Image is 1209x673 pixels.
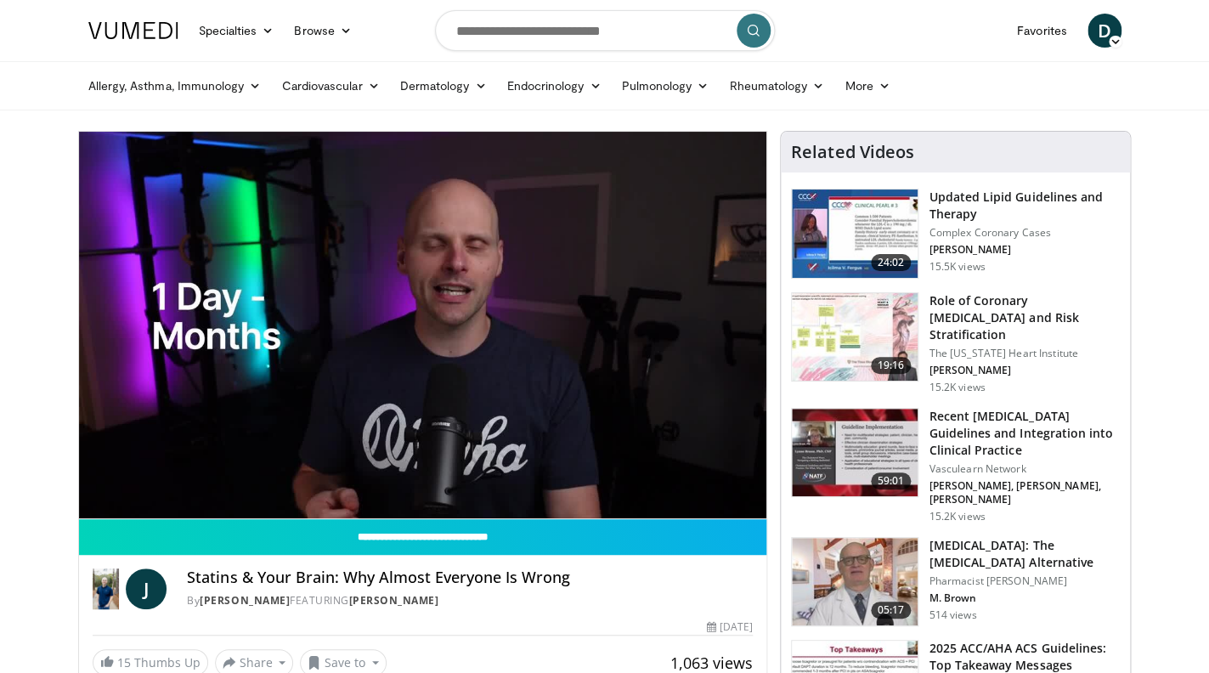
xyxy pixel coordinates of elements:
p: M. Brown [929,591,1120,605]
video-js: Video Player [79,132,767,519]
p: 15.5K views [929,260,985,274]
img: Dr. Jordan Rennicke [93,568,120,609]
a: Cardiovascular [271,69,389,103]
h4: Related Videos [791,142,913,162]
a: J [126,568,167,609]
h3: Recent [MEDICAL_DATA] Guidelines and Integration into Clinical Practice [929,408,1120,459]
img: ce9609b9-a9bf-4b08-84dd-8eeb8ab29fc6.150x105_q85_crop-smart_upscale.jpg [792,538,918,626]
a: 19:16 Role of Coronary [MEDICAL_DATA] and Risk Stratification The [US_STATE] Heart Institute [PER... [791,292,1120,394]
a: [PERSON_NAME] [200,593,290,608]
h3: Updated Lipid Guidelines and Therapy [929,189,1120,223]
p: 15.2K views [929,381,985,394]
span: 24:02 [871,254,912,271]
p: 514 views [929,608,976,622]
p: Pharmacist [PERSON_NAME] [929,574,1120,588]
p: 15.2K views [929,510,985,523]
p: The [US_STATE] Heart Institute [929,347,1120,360]
h3: [MEDICAL_DATA]: The [MEDICAL_DATA] Alternative [929,537,1120,571]
img: VuMedi Logo [88,22,178,39]
div: [DATE] [707,619,753,635]
span: 1,063 views [670,653,753,673]
h3: Role of Coronary [MEDICAL_DATA] and Risk Stratification [929,292,1120,343]
img: 77f671eb-9394-4acc-bc78-a9f077f94e00.150x105_q85_crop-smart_upscale.jpg [792,189,918,278]
div: By FEATURING [187,593,753,608]
a: Pulmonology [611,69,719,103]
a: 24:02 Updated Lipid Guidelines and Therapy Complex Coronary Cases [PERSON_NAME] 15.5K views [791,189,1120,279]
a: 05:17 [MEDICAL_DATA]: The [MEDICAL_DATA] Alternative Pharmacist [PERSON_NAME] M. Brown 514 views [791,537,1120,627]
h4: Statins & Your Brain: Why Almost Everyone Is Wrong [187,568,753,587]
img: 87825f19-cf4c-4b91-bba1-ce218758c6bb.150x105_q85_crop-smart_upscale.jpg [792,409,918,497]
img: 1efa8c99-7b8a-4ab5-a569-1c219ae7bd2c.150x105_q85_crop-smart_upscale.jpg [792,293,918,382]
a: Dermatology [390,69,497,103]
a: Rheumatology [719,69,834,103]
p: [PERSON_NAME] [929,364,1120,377]
p: [PERSON_NAME] [929,243,1120,257]
p: Complex Coronary Cases [929,226,1120,240]
a: More [834,69,900,103]
a: [PERSON_NAME] [348,593,438,608]
p: Vasculearn Network [929,462,1120,476]
a: Endocrinology [496,69,611,103]
input: Search topics, interventions [435,10,775,51]
span: 05:17 [871,602,912,619]
a: 59:01 Recent [MEDICAL_DATA] Guidelines and Integration into Clinical Practice Vasculearn Network ... [791,408,1120,523]
span: 19:16 [871,357,912,374]
span: 59:01 [871,472,912,489]
a: Favorites [1007,14,1077,48]
a: D [1088,14,1121,48]
p: [PERSON_NAME], [PERSON_NAME], [PERSON_NAME] [929,479,1120,506]
a: Browse [284,14,362,48]
a: Allergy, Asthma, Immunology [78,69,272,103]
a: Specialties [189,14,285,48]
span: 15 [117,654,131,670]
